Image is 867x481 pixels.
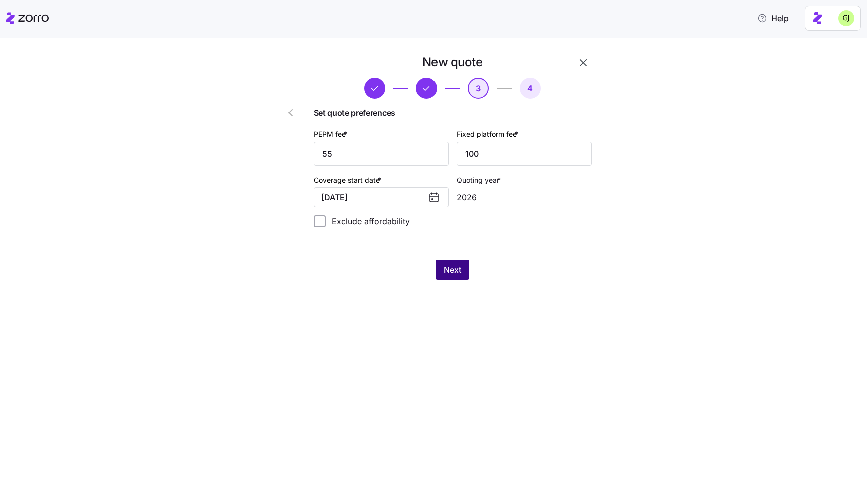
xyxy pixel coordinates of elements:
[314,107,592,119] span: Set quote preferences
[457,129,520,140] label: Fixed platform fee
[314,142,449,166] input: PEPM $
[749,8,797,28] button: Help
[444,264,461,276] span: Next
[457,175,503,186] label: Quoting year
[314,129,349,140] label: PEPM fee
[838,10,854,26] img: b91c5c9db8bb9f3387758c2d7cf845d3
[314,187,449,207] button: [DATE]
[457,142,592,166] input: Fixed platform fee $
[436,260,469,280] button: Next
[422,54,483,70] h1: New quote
[520,78,541,99] button: 4
[468,78,489,99] button: 3
[326,215,410,227] label: Exclude affordability
[314,175,383,186] label: Coverage start date
[757,12,789,24] span: Help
